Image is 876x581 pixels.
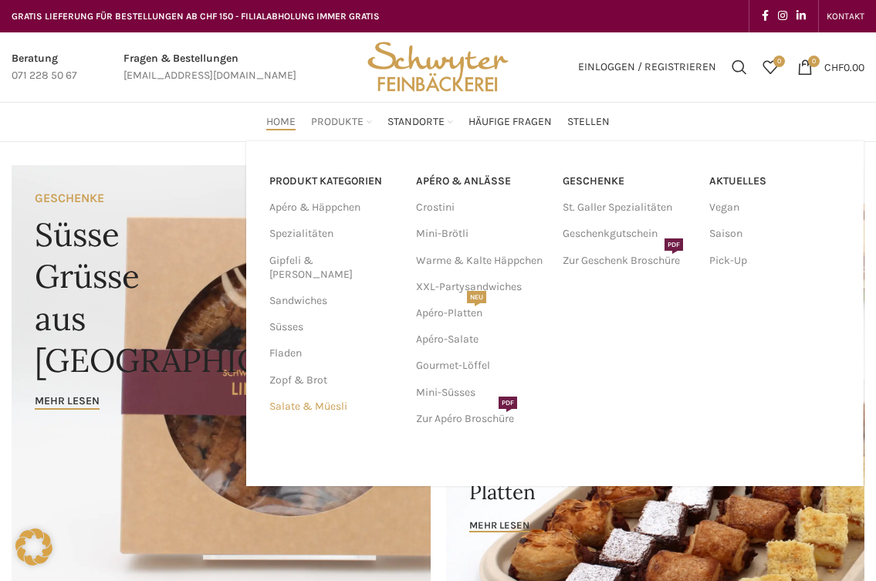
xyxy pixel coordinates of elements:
span: PDF [665,238,683,251]
span: Stellen [567,115,610,130]
a: Standorte [387,106,453,137]
a: Saison [709,221,840,247]
span: PDF [499,397,517,409]
a: Produkte [311,106,372,137]
span: 0 [808,56,820,67]
img: Bäckerei Schwyter [362,32,513,102]
a: Geschenke [563,168,694,194]
a: Pick-Up [709,248,840,274]
a: Zopf & Brot [269,367,397,394]
a: Instagram social link [773,5,792,27]
a: Stellen [567,106,610,137]
a: Infobox link [12,50,77,85]
bdi: 0.00 [824,60,864,73]
a: Süsses [269,314,397,340]
a: Suchen [724,52,755,83]
span: Produkte [311,115,364,130]
a: Home [266,106,296,137]
a: XXL-Partysandwiches [416,274,547,300]
span: KONTAKT [827,11,864,22]
a: Mini-Süsses [416,380,547,406]
a: Linkedin social link [792,5,810,27]
div: Secondary navigation [819,1,872,32]
span: NEU [467,291,486,303]
a: Spezialitäten [269,221,397,247]
a: Site logo [362,59,513,73]
a: 0 CHF0.00 [790,52,872,83]
a: Einloggen / Registrieren [570,52,724,83]
a: Gourmet-Löffel [416,353,547,379]
a: Warme & Kalte Häppchen [416,248,547,274]
a: PRODUKT KATEGORIEN [269,168,397,194]
a: Crostini [416,194,547,221]
a: APÉRO & ANLÄSSE [416,168,547,194]
a: Fladen [269,340,397,367]
a: Zur Apéro BroschürePDF [416,406,547,432]
a: Häufige Fragen [468,106,552,137]
a: Apéro & Häppchen [269,194,397,221]
a: Facebook social link [757,5,773,27]
span: Einloggen / Registrieren [578,62,716,73]
a: Salate & Müesli [269,394,397,420]
span: GRATIS LIEFERUNG FÜR BESTELLUNGEN AB CHF 150 - FILIALABHOLUNG IMMER GRATIS [12,11,380,22]
div: Main navigation [4,106,872,137]
span: Standorte [387,115,445,130]
a: Apéro-PlattenNEU [416,300,547,326]
a: Aktuelles [709,168,840,194]
a: Geschenkgutschein [563,221,694,247]
span: Häufige Fragen [468,115,552,130]
a: Apéro-Salate [416,326,547,353]
span: CHF [824,60,844,73]
a: Gipfeli & [PERSON_NAME] [269,248,397,288]
span: 0 [773,56,785,67]
a: Infobox link [123,50,296,85]
a: Sandwiches [269,288,397,314]
a: Zur Geschenk BroschürePDF [563,248,694,274]
a: Mini-Brötli [416,221,547,247]
div: Meine Wunschliste [755,52,786,83]
a: 0 [755,52,786,83]
a: KONTAKT [827,1,864,32]
span: Home [266,115,296,130]
a: Vegan [709,194,840,221]
a: St. Galler Spezialitäten [563,194,694,221]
